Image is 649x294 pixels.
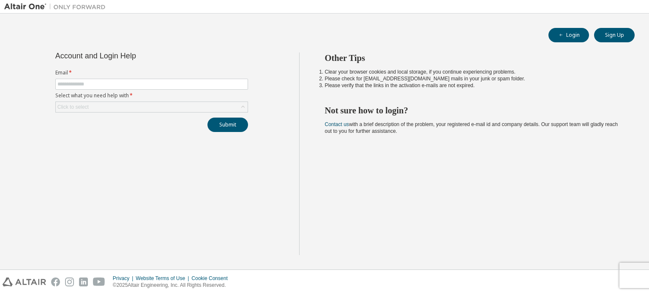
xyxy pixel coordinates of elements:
[325,105,620,116] h2: Not sure how to login?
[548,28,589,42] button: Login
[93,278,105,286] img: youtube.svg
[3,278,46,286] img: altair_logo.svg
[113,282,233,289] p: © 2025 Altair Engineering, Inc. All Rights Reserved.
[55,69,248,76] label: Email
[4,3,110,11] img: Altair One
[325,69,620,75] li: Clear your browser cookies and local storage, if you continue experiencing problems.
[65,278,74,286] img: instagram.svg
[594,28,635,42] button: Sign Up
[325,52,620,63] h2: Other Tips
[55,52,210,59] div: Account and Login Help
[55,92,248,99] label: Select what you need help with
[325,75,620,82] li: Please check for [EMAIL_ADDRESS][DOMAIN_NAME] mails in your junk or spam folder.
[113,275,136,282] div: Privacy
[79,278,88,286] img: linkedin.svg
[136,275,191,282] div: Website Terms of Use
[56,102,248,112] div: Click to select
[191,275,232,282] div: Cookie Consent
[51,278,60,286] img: facebook.svg
[325,121,618,134] span: with a brief description of the problem, your registered e-mail id and company details. Our suppo...
[57,104,89,110] div: Click to select
[325,121,349,127] a: Contact us
[207,118,248,132] button: Submit
[325,82,620,89] li: Please verify that the links in the activation e-mails are not expired.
